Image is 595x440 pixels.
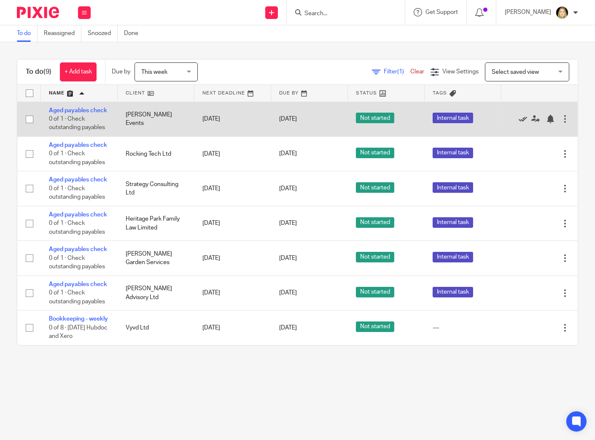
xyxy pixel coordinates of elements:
span: Internal task [433,217,473,228]
a: Aged payables check [49,212,107,218]
a: Aged payables check [49,281,107,287]
span: This week [141,69,167,75]
a: To do [17,25,38,42]
a: + Add task [60,62,97,81]
span: Internal task [433,287,473,297]
span: [DATE] [279,290,297,296]
span: Internal task [433,113,473,123]
span: [DATE] [279,255,297,261]
span: 0 of 1 · Check outstanding payables [49,220,105,235]
td: [DATE] [194,275,271,310]
span: 0 of 1 · Check outstanding payables [49,151,105,166]
span: [DATE] [279,221,297,227]
span: 0 of 1 · Check outstanding payables [49,290,105,305]
span: Not started [356,182,394,193]
td: [PERSON_NAME] Advisory Ltd [117,275,194,310]
td: [PERSON_NAME] Events [117,102,194,136]
span: [DATE] [279,116,297,122]
span: Not started [356,321,394,332]
span: Internal task [433,182,473,193]
h1: To do [26,67,51,76]
span: Not started [356,217,394,228]
p: [PERSON_NAME] [505,8,551,16]
td: Strategy Consulting Ltd [117,171,194,206]
span: Filter [384,69,410,75]
span: [DATE] [279,186,297,192]
span: Tags [433,91,447,95]
td: Vyvd Ltd [117,310,194,345]
td: [DATE] [194,102,271,136]
img: Pixie [17,7,59,18]
span: 0 of 1 · Check outstanding payables [49,186,105,200]
span: (1) [397,69,404,75]
span: 0 of 8 · [DATE] Hubdoc and Xero [49,325,108,340]
span: [DATE] [279,325,297,331]
a: Aged payables check [49,108,107,113]
td: [DATE] [194,171,271,206]
a: Aged payables check [49,142,107,148]
span: Not started [356,252,394,262]
a: Mark as done [519,115,531,123]
span: Not started [356,148,394,158]
span: 0 of 1 · Check outstanding payables [49,255,105,270]
td: [DATE] [194,241,271,275]
a: Reassigned [44,25,81,42]
a: Aged payables check [49,177,107,183]
span: Get Support [425,9,458,15]
span: Not started [356,113,394,123]
span: (9) [43,68,51,75]
span: Not started [356,287,394,297]
input: Search [304,10,380,18]
a: Bookkeeping - weekly [49,316,108,322]
a: Done [124,25,145,42]
td: [DATE] [194,136,271,171]
span: Internal task [433,252,473,262]
p: Due by [112,67,130,76]
img: Phoebe%20Black.png [555,6,569,19]
a: Aged payables check [49,246,107,252]
div: --- [433,324,493,332]
td: [PERSON_NAME] Garden Services [117,241,194,275]
span: 0 of 1 · Check outstanding payables [49,116,105,131]
a: Clear [410,69,424,75]
td: Heritage Park Family Law Limited [117,206,194,240]
td: Rocking Tech Ltd [117,136,194,171]
span: [DATE] [279,151,297,157]
span: Select saved view [492,69,539,75]
span: Internal task [433,148,473,158]
a: Snoozed [88,25,118,42]
td: [DATE] [194,206,271,240]
span: View Settings [442,69,479,75]
td: [DATE] [194,310,271,345]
